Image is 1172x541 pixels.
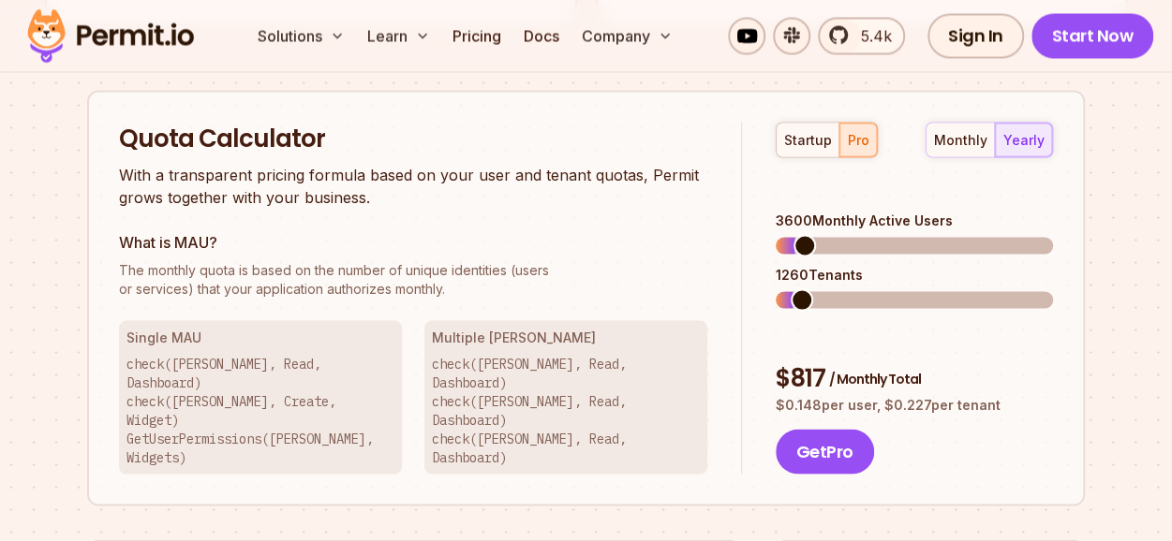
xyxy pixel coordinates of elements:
[360,17,438,54] button: Learn
[19,4,202,67] img: Permit logo
[126,328,394,346] h3: Single MAU
[818,17,905,54] a: 5.4k
[776,265,1053,284] div: 1260 Tenants
[1031,13,1154,58] a: Start Now
[250,17,352,54] button: Solutions
[776,211,1053,229] div: 3600 Monthly Active Users
[776,361,1053,395] div: $ 817
[829,369,921,387] span: / Monthly Total
[126,354,394,466] p: check([PERSON_NAME], Read, Dashboard) check([PERSON_NAME], Create, Widget) GetUserPermissions([PE...
[784,130,832,149] div: startup
[934,130,987,149] div: monthly
[776,395,1053,414] p: $ 0.148 per user, $ 0.227 per tenant
[432,354,700,466] p: check([PERSON_NAME], Read, Dashboard) check([PERSON_NAME], Read, Dashboard) check([PERSON_NAME], ...
[119,163,707,208] p: With a transparent pricing formula based on your user and tenant quotas, Permit grows together wi...
[574,17,680,54] button: Company
[516,17,567,54] a: Docs
[119,230,707,253] h3: What is MAU?
[850,24,892,47] span: 5.4k
[432,328,700,346] h3: Multiple [PERSON_NAME]
[119,122,707,155] h2: Quota Calculator
[119,260,707,279] span: The monthly quota is based on the number of unique identities (users
[119,260,707,298] p: or services) that your application authorizes monthly.
[927,13,1024,58] a: Sign In
[776,429,874,474] button: GetPro
[445,17,509,54] a: Pricing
